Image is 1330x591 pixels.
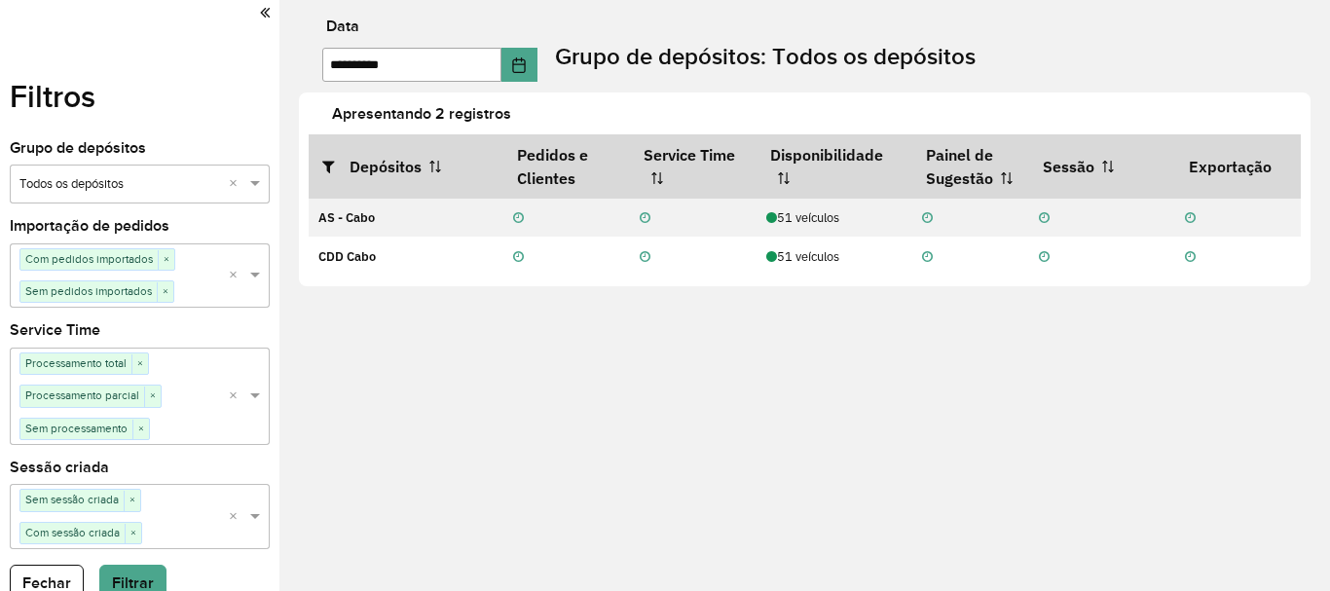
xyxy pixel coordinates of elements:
label: Importação de pedidos [10,214,169,238]
span: Com pedidos importados [20,249,158,269]
span: Com sessão criada [20,523,125,542]
span: Sem pedidos importados [20,281,157,301]
span: × [131,354,148,374]
span: × [144,387,161,406]
i: Não realizada [1185,251,1196,264]
span: × [132,420,149,439]
span: Sem sessão criada [20,490,124,509]
i: Não realizada [922,212,933,225]
th: Depósitos [309,134,503,199]
th: Sessão [1029,134,1175,199]
i: Não realizada [513,251,524,264]
span: Clear all [229,507,245,528]
i: Não realizada [640,251,650,264]
i: Não realizada [1039,212,1050,225]
span: Clear all [229,266,245,286]
i: Não realizada [640,212,650,225]
strong: AS - Cabo [318,209,375,226]
label: Data [326,15,359,38]
th: Disponibilidade [757,134,912,199]
div: 51 veículos [766,247,902,266]
span: Processamento total [20,353,131,373]
label: Service Time [10,318,100,342]
span: Processamento parcial [20,386,144,405]
span: Clear all [229,174,245,195]
span: Clear all [229,387,245,407]
strong: CDD Cabo [318,248,376,265]
div: 51 veículos [766,208,902,227]
label: Grupo de depósitos [10,136,146,160]
i: Não realizada [513,212,524,225]
i: Abrir/fechar filtros [322,159,350,174]
button: Choose Date [501,48,538,82]
th: Pedidos e Clientes [503,134,630,199]
label: Sessão criada [10,456,109,479]
span: × [158,250,174,270]
label: Filtros [10,73,95,120]
span: × [125,524,141,543]
i: Não realizada [1039,251,1050,264]
i: Não realizada [922,251,933,264]
label: Grupo de depósitos: Todos os depósitos [555,39,976,74]
th: Painel de Sugestão [912,134,1029,199]
span: Sem processamento [20,419,132,438]
span: × [124,491,140,510]
span: × [157,282,173,302]
th: Service Time [630,134,757,199]
i: Não realizada [1185,212,1196,225]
